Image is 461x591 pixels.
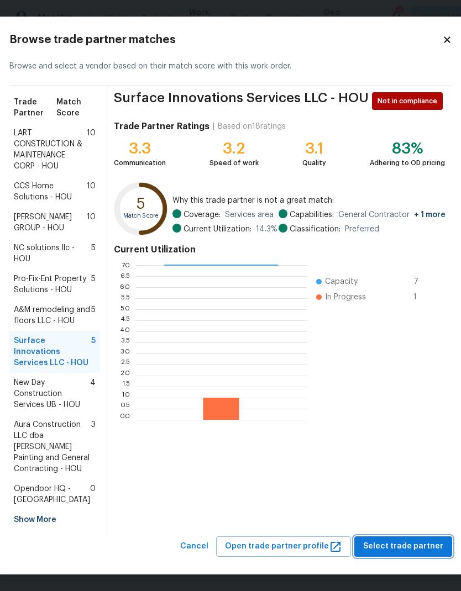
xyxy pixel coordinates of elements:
[345,224,379,235] span: Preferred
[414,211,446,219] span: + 1 more
[14,181,87,203] span: CCS Home Solutions - HOU
[370,143,445,154] div: 83%
[114,92,369,110] span: Surface Innovations Services LLC - HOU
[120,405,130,412] text: 0.5
[114,143,166,154] div: 3.3
[9,48,452,86] div: Browse and select a vendor based on their match score with this work order.
[91,419,96,474] span: 3
[14,128,87,172] span: LART CONSTRUCTION & MAINTENANCE CORP - HOU
[14,377,90,410] span: New Day Construction Services UB - HOU
[354,536,452,557] button: Select trade partner
[114,157,166,168] div: Communication
[90,377,96,410] span: 4
[216,536,351,557] button: Open trade partner profile
[290,224,340,235] span: Classification:
[91,273,96,295] span: 5
[114,121,209,132] h4: Trade Partner Ratings
[413,276,431,287] span: 7
[121,394,130,401] text: 1.0
[56,97,95,119] span: Match Score
[119,416,130,423] text: 0.0
[325,276,358,287] span: Capacity
[91,304,96,326] span: 5
[209,143,259,154] div: 3.2
[172,195,445,206] span: Why this trade partner is not a great match:
[14,419,91,474] span: Aura Construction LLC dba [PERSON_NAME] Painting and General Contracting - HOU
[338,209,446,220] span: General Contractor
[184,224,252,235] span: Current Utilization:
[91,242,96,265] span: 5
[119,284,130,291] text: 6.0
[14,242,91,265] span: NC solutions llc - HOU
[378,96,442,107] span: Not in compliance
[123,213,159,219] text: Match Score
[176,536,213,557] button: Cancel
[120,273,130,279] text: 6.5
[14,304,91,326] span: A&M remodeling and floors LLC - HOU
[114,244,446,255] h4: Current Utilization
[87,128,96,172] span: 10
[120,350,130,357] text: 3.0
[14,483,90,505] span: Opendoor HQ - [GEOGRAPHIC_DATA]
[209,121,218,132] div: |
[290,209,334,220] span: Capabilities:
[120,317,130,324] text: 4.5
[14,335,91,368] span: Surface Innovations Services LLC - HOU
[120,306,130,313] text: 5.0
[302,157,326,168] div: Quality
[14,212,87,234] span: [PERSON_NAME] GROUP - HOU
[225,209,274,220] span: Services area
[209,157,259,168] div: Speed of work
[363,540,443,553] span: Select trade partner
[302,143,326,154] div: 3.1
[87,212,96,234] span: 10
[413,292,431,303] span: 1
[119,328,130,335] text: 4.0
[120,372,130,379] text: 2.0
[121,361,130,368] text: 2.5
[121,339,130,346] text: 3.5
[122,383,130,390] text: 1.5
[137,197,145,212] text: 5
[370,157,445,168] div: Adhering to OD pricing
[91,335,96,368] span: 5
[325,292,366,303] span: In Progress
[87,181,96,203] span: 10
[256,224,277,235] span: 14.3 %
[14,97,57,119] span: Trade Partner
[14,273,91,295] span: Pro-Fix-Ent Property Solutions - HOU
[225,540,342,553] span: Open trade partner profile
[121,262,130,268] text: 7.0
[90,483,96,505] span: 0
[9,510,100,530] div: Show More
[218,121,286,132] div: Based on 18 ratings
[121,295,130,302] text: 5.5
[9,34,442,45] h2: Browse trade partner matches
[180,540,208,553] span: Cancel
[184,209,221,220] span: Coverage:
